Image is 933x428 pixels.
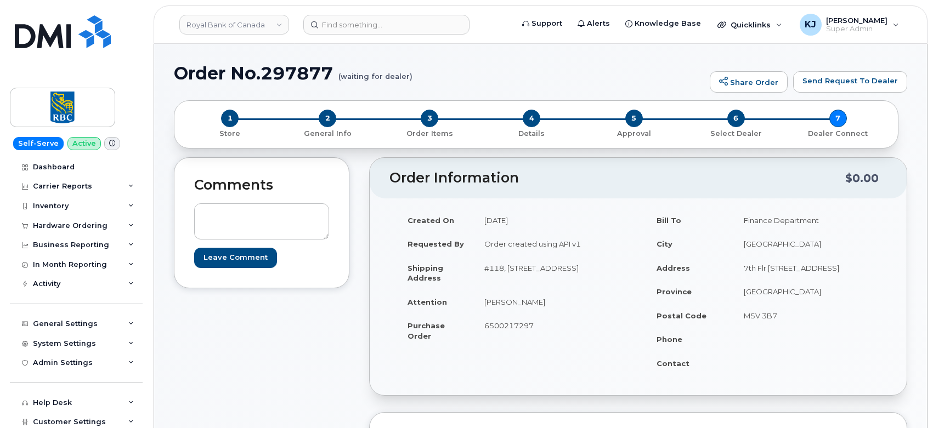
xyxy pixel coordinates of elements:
[421,110,438,127] span: 3
[657,239,672,248] strong: City
[389,170,845,186] h2: Order Information
[657,359,689,368] strong: Contact
[474,232,630,256] td: Order created using API v1
[710,71,788,93] a: Share Order
[685,127,787,139] a: 6 Select Dealer
[657,335,682,344] strong: Phone
[408,321,445,340] strong: Purchase Order
[734,279,879,304] td: [GEOGRAPHIC_DATA]
[689,129,783,139] p: Select Dealer
[480,127,583,139] a: 4 Details
[657,264,690,272] strong: Address
[474,290,630,314] td: [PERSON_NAME]
[484,321,534,330] span: 6500217297
[583,127,685,139] a: 5 Approval
[383,129,476,139] p: Order Items
[338,64,412,81] small: (waiting for dealer)
[734,256,879,280] td: 7th Flr [STREET_ADDRESS]
[793,71,907,93] a: Send Request To Dealer
[408,298,447,306] strong: Attention
[734,304,879,328] td: M5V 3B7
[174,64,704,83] h1: Order No.297877
[727,110,745,127] span: 6
[281,129,374,139] p: General Info
[183,127,276,139] a: 1 Store
[587,129,681,139] p: Approval
[276,127,378,139] a: 2 General Info
[657,311,706,320] strong: Postal Code
[734,232,879,256] td: [GEOGRAPHIC_DATA]
[221,110,239,127] span: 1
[408,216,454,225] strong: Created On
[734,208,879,232] td: Finance Department
[408,264,443,283] strong: Shipping Address
[485,129,578,139] p: Details
[845,168,879,189] div: $0.00
[408,239,464,248] strong: Requested By
[523,110,540,127] span: 4
[657,287,692,296] strong: Province
[194,248,277,268] input: Leave Comment
[319,110,336,127] span: 2
[625,110,643,127] span: 5
[188,129,272,139] p: Store
[657,216,681,225] strong: Bill To
[474,256,630,290] td: #118, [STREET_ADDRESS]
[194,178,329,193] h2: Comments
[378,127,480,139] a: 3 Order Items
[474,208,630,232] td: [DATE]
